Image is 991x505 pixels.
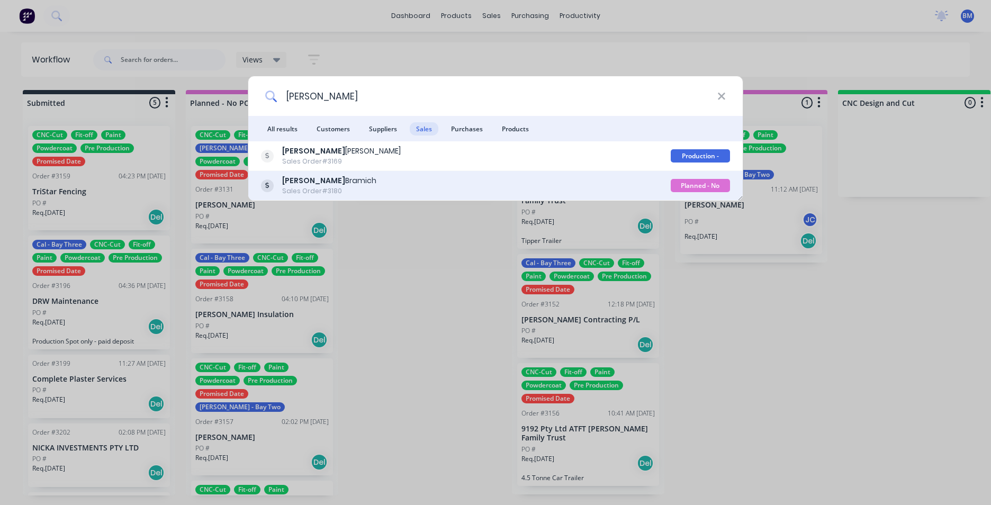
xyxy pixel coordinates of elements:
div: Production - [PERSON_NAME] [671,149,730,163]
div: [PERSON_NAME] [282,146,401,157]
span: Products [495,122,535,136]
span: Sales [410,122,438,136]
span: All results [261,122,304,136]
b: [PERSON_NAME] [282,146,345,156]
input: Start typing a customer or supplier name to create a new order... [277,76,717,116]
span: Purchases [445,122,489,136]
span: Customers [310,122,356,136]
span: Suppliers [363,122,403,136]
div: Sales Order #3169 [282,157,401,166]
div: Sales Order #3180 [282,186,376,196]
div: Bramich [282,175,376,186]
b: [PERSON_NAME] [282,175,345,186]
div: Planned - No PO [671,179,730,192]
